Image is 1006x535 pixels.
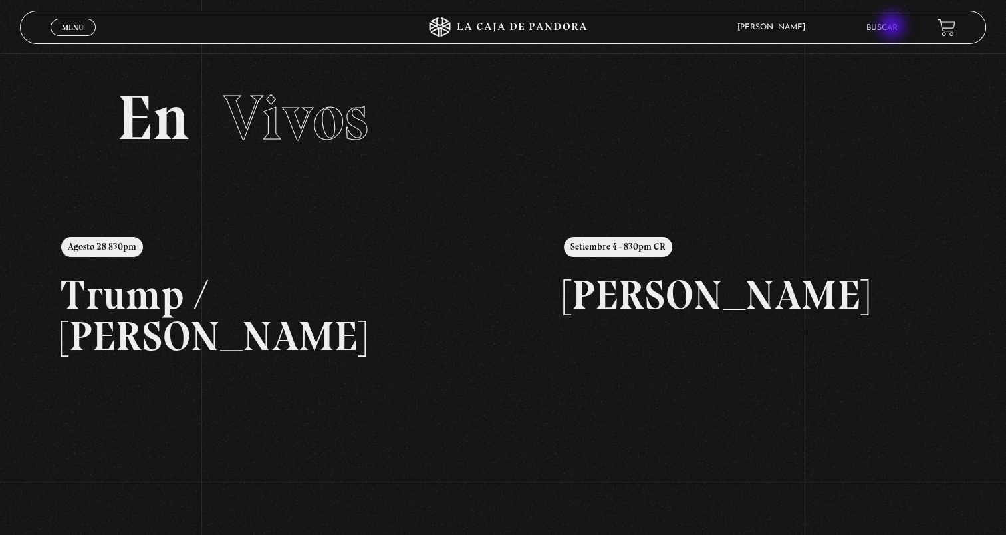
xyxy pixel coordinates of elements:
[223,80,368,156] span: Vivos
[866,24,898,32] a: Buscar
[117,87,890,150] h2: En
[731,23,818,31] span: [PERSON_NAME]
[62,23,84,31] span: Menu
[938,19,955,37] a: View your shopping cart
[57,35,88,44] span: Cerrar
